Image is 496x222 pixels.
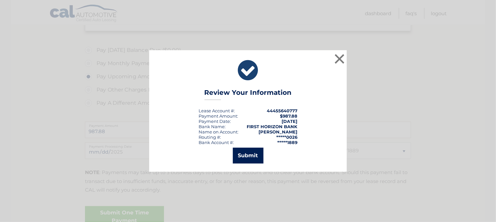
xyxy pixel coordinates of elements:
[267,108,297,113] strong: 44455640777
[282,119,297,124] span: [DATE]
[199,140,234,145] div: Bank Account #:
[233,148,263,164] button: Submit
[247,124,297,129] strong: FIRST HORIZON BANK
[199,113,238,119] div: Payment Amount:
[199,134,221,140] div: Routing #:
[199,124,226,129] div: Bank Name:
[199,119,230,124] span: Payment Date
[205,89,292,100] h3: Review Your Information
[280,113,297,119] span: $987.88
[199,129,238,134] div: Name on Account:
[259,129,297,134] strong: [PERSON_NAME]
[199,119,231,124] div: :
[333,52,346,65] button: ×
[199,108,235,113] div: Lease Account #:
